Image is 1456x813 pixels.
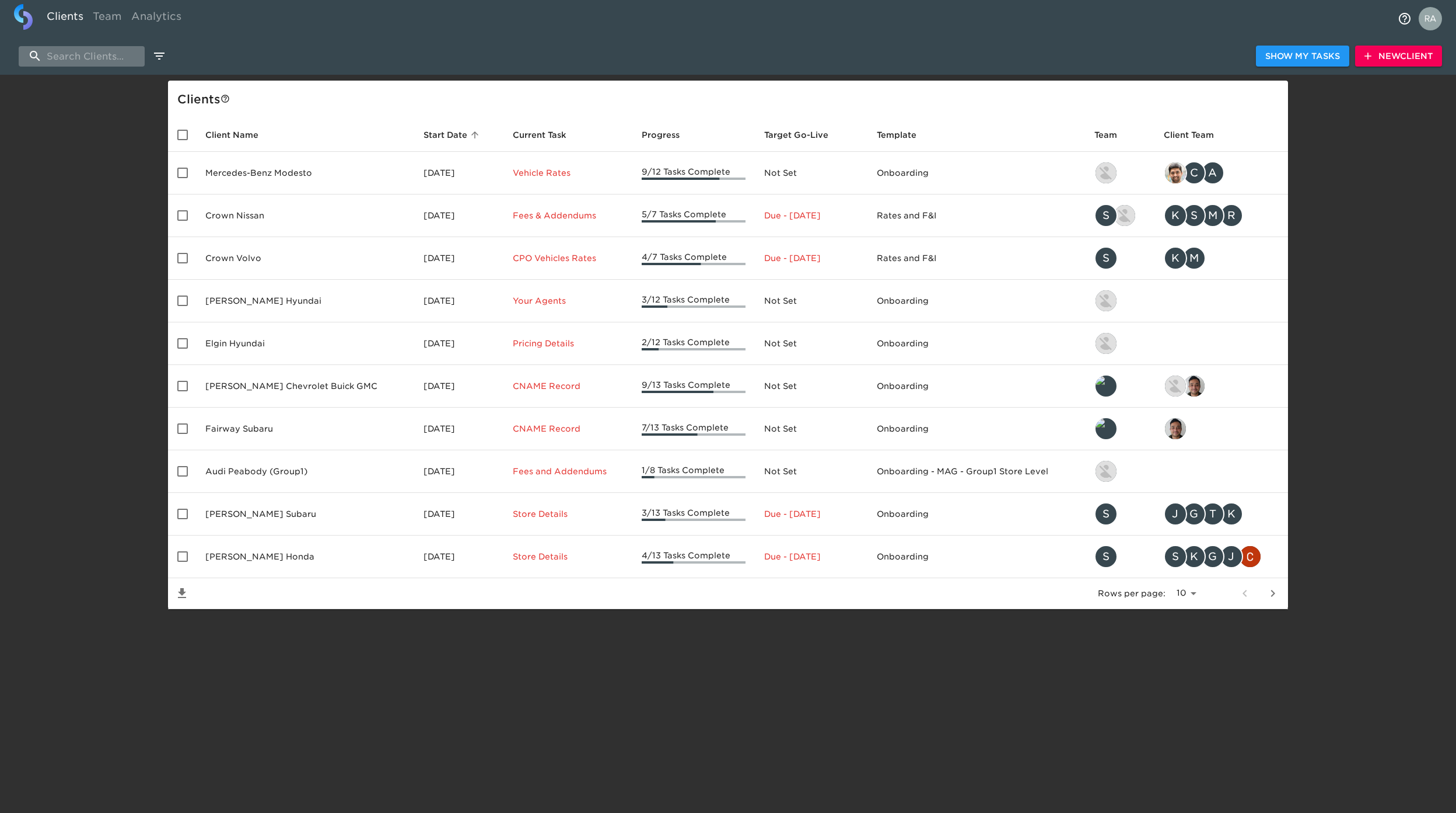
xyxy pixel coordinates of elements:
[1094,161,1145,185] div: kevin.lo@roadster.com
[513,465,623,477] p: Fees and Addendums
[755,365,867,408] td: Not Set
[513,551,623,562] p: Store Details
[1164,161,1279,185] div: sandeep@simplemnt.com, clayton.mandel@roadster.com, angelique.nurse@roadster.com
[867,493,1085,536] td: Onboarding
[168,118,1288,609] table: enhanced table
[42,4,88,33] a: Clients
[764,551,857,562] p: Due - [DATE]
[764,128,843,142] span: Target Go-Live
[1094,289,1145,312] div: kevin.lo@roadster.com
[867,280,1085,322] td: Onboarding
[513,210,623,221] p: Fees & Addendums
[755,152,867,194] td: Not Set
[513,167,623,179] p: Vehicle Rates
[19,46,145,67] input: search
[764,210,857,221] p: Due - [DATE]
[764,128,828,142] span: Calculated based on the start date and the duration of all Tasks contained in this Hub.
[867,536,1085,578] td: Onboarding
[196,365,414,408] td: [PERSON_NAME] Chevrolet Buick GMC
[513,338,623,349] p: Pricing Details
[1165,376,1186,397] img: nikko.foster@roadster.com
[867,237,1085,280] td: Rates and F&I
[1094,460,1145,483] div: nikko.foster@roadster.com
[642,128,695,142] span: Progress
[423,128,482,142] span: Start Date
[168,579,196,607] button: Save List
[205,128,274,142] span: Client Name
[414,450,503,493] td: [DATE]
[1164,246,1279,270] div: kwilson@crowncars.com, mcooley@crowncars.com
[1094,545,1145,568] div: savannah@roadster.com
[1094,128,1132,142] span: Team
[196,536,414,578] td: [PERSON_NAME] Honda
[1095,418,1116,439] img: leland@roadster.com
[414,536,503,578] td: [DATE]
[632,322,755,365] td: 2/12 Tasks Complete
[867,408,1085,450] td: Onboarding
[755,450,867,493] td: Not Set
[127,4,186,33] a: Analytics
[1098,588,1165,599] p: Rows per page:
[414,365,503,408] td: [DATE]
[196,322,414,365] td: Elgin Hyundai
[513,252,623,264] p: CPO Vehicles Rates
[1164,417,1279,440] div: sai@simplemnt.com
[513,295,623,307] p: Your Agents
[632,408,755,450] td: 7/13 Tasks Complete
[1201,502,1224,526] div: T
[196,152,414,194] td: Mercedes-Benz Modesto
[1220,204,1243,227] div: R
[1095,461,1116,482] img: nikko.foster@roadster.com
[196,237,414,280] td: Crown Volvo
[1094,417,1145,440] div: leland@roadster.com
[1170,585,1200,602] select: rows per page
[414,194,503,237] td: [DATE]
[1164,204,1187,227] div: K
[1164,204,1279,227] div: kwilson@crowncars.com, sparent@crowncars.com, mcooley@crowncars.com, rrobins@crowncars.com
[867,450,1085,493] td: Onboarding - MAG - Group1 Store Level
[1095,376,1116,397] img: leland@roadster.com
[513,423,623,435] p: CNAME Record
[1094,204,1118,227] div: S
[1419,7,1442,30] img: Profile
[867,152,1085,194] td: Onboarding
[1182,161,1206,185] div: C
[149,46,169,66] button: edit
[220,94,230,103] svg: This is a list of all of your clients and clients shared with you
[1201,204,1224,227] div: M
[632,237,755,280] td: 4/7 Tasks Complete
[196,194,414,237] td: Crown Nissan
[196,408,414,450] td: Fairway Subaru
[632,280,755,322] td: 3/12 Tasks Complete
[1095,333,1116,354] img: kevin.lo@roadster.com
[632,493,755,536] td: 3/13 Tasks Complete
[1240,546,1261,567] img: christopher.mccarthy@roadster.com
[513,508,623,520] p: Store Details
[1094,204,1145,227] div: savannah@roadster.com, austin@roadster.com
[1164,545,1187,568] div: S
[196,280,414,322] td: [PERSON_NAME] Hyundai
[196,493,414,536] td: [PERSON_NAME] Subaru
[755,322,867,365] td: Not Set
[1164,502,1279,526] div: james.kurtenbach@schomp.com, george.lawton@schomp.com, tj.joyce@schomp.com, kevin.mand@schomp.com
[414,493,503,536] td: [DATE]
[1095,290,1116,311] img: kevin.lo@roadster.com
[632,536,755,578] td: 4/13 Tasks Complete
[1259,579,1287,607] button: next page
[632,152,755,194] td: 9/12 Tasks Complete
[1164,128,1229,142] span: Client Team
[1182,246,1206,270] div: M
[513,380,623,392] p: CNAME Record
[1094,374,1145,398] div: leland@roadster.com
[1265,49,1340,64] span: Show My Tasks
[1095,162,1116,183] img: kevin.lo@roadster.com
[88,4,127,33] a: Team
[632,365,755,408] td: 9/13 Tasks Complete
[1094,545,1118,568] div: S
[414,280,503,322] td: [DATE]
[1184,376,1205,397] img: sai@simplemnt.com
[196,450,414,493] td: Audi Peabody (Group1)
[867,322,1085,365] td: Onboarding
[513,128,582,142] span: Current Task
[1164,545,1279,568] div: scott.graves@schomp.com, kevin.mand@schomp.com, george.lawton@schomp.com, james.kurtenbach@schomp...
